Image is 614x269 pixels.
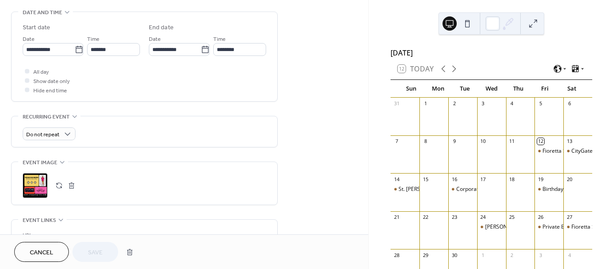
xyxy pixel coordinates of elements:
[534,223,563,231] div: Private Birthday Party
[505,80,531,98] div: Thu
[480,252,486,258] div: 1
[542,223,596,231] div: Private Birthday Party
[23,8,62,17] span: Date and time
[537,252,544,258] div: 3
[558,80,585,98] div: Sat
[509,214,515,221] div: 25
[399,186,479,193] div: St. [PERSON_NAME] Jazz Festival
[456,186,497,193] div: Corporate Event
[563,147,592,155] div: CityGate Grille
[422,138,429,145] div: 8
[480,176,486,182] div: 17
[509,252,515,258] div: 2
[477,223,506,231] div: Glessner House Music in the Courtyard Series
[451,252,458,258] div: 30
[480,138,486,145] div: 10
[566,176,573,182] div: 20
[422,100,429,107] div: 1
[531,80,558,98] div: Fri
[542,147,592,155] div: Fioretta Steakhouse
[566,100,573,107] div: 6
[509,176,515,182] div: 18
[391,186,419,193] div: St. Charles Jazz Festival
[480,214,486,221] div: 24
[566,252,573,258] div: 4
[23,23,50,32] div: Start date
[398,80,424,98] div: Sun
[30,248,53,257] span: Cancel
[393,214,400,221] div: 21
[537,100,544,107] div: 5
[23,35,35,44] span: Date
[509,138,515,145] div: 11
[451,214,458,221] div: 23
[537,176,544,182] div: 19
[26,130,60,140] span: Do not repeat
[478,80,505,98] div: Wed
[451,80,478,98] div: Tue
[23,158,57,167] span: Event image
[509,100,515,107] div: 4
[23,216,56,225] span: Event links
[391,47,592,58] div: [DATE]
[393,138,400,145] div: 7
[537,214,544,221] div: 26
[393,252,400,258] div: 28
[424,80,451,98] div: Mon
[480,100,486,107] div: 3
[451,100,458,107] div: 2
[566,138,573,145] div: 13
[422,214,429,221] div: 22
[213,35,226,44] span: Time
[451,176,458,182] div: 16
[149,23,174,32] div: End date
[534,186,563,193] div: Birthday Gig at Ciao! Cafe and Wine Bar
[23,173,48,198] div: ;
[563,223,592,231] div: Fioretta Steakhouse
[23,231,264,240] div: URL
[33,86,67,95] span: Hide end time
[33,67,49,77] span: All day
[534,147,563,155] div: Fioretta Steakhouse
[393,176,400,182] div: 14
[422,176,429,182] div: 15
[23,112,70,122] span: Recurring event
[87,35,100,44] span: Time
[537,138,544,145] div: 12
[566,214,573,221] div: 27
[451,138,458,145] div: 9
[33,77,70,86] span: Show date only
[422,252,429,258] div: 29
[149,35,161,44] span: Date
[14,242,69,262] button: Cancel
[571,147,607,155] div: CityGate Grille
[448,186,477,193] div: Corporate Event
[393,100,400,107] div: 31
